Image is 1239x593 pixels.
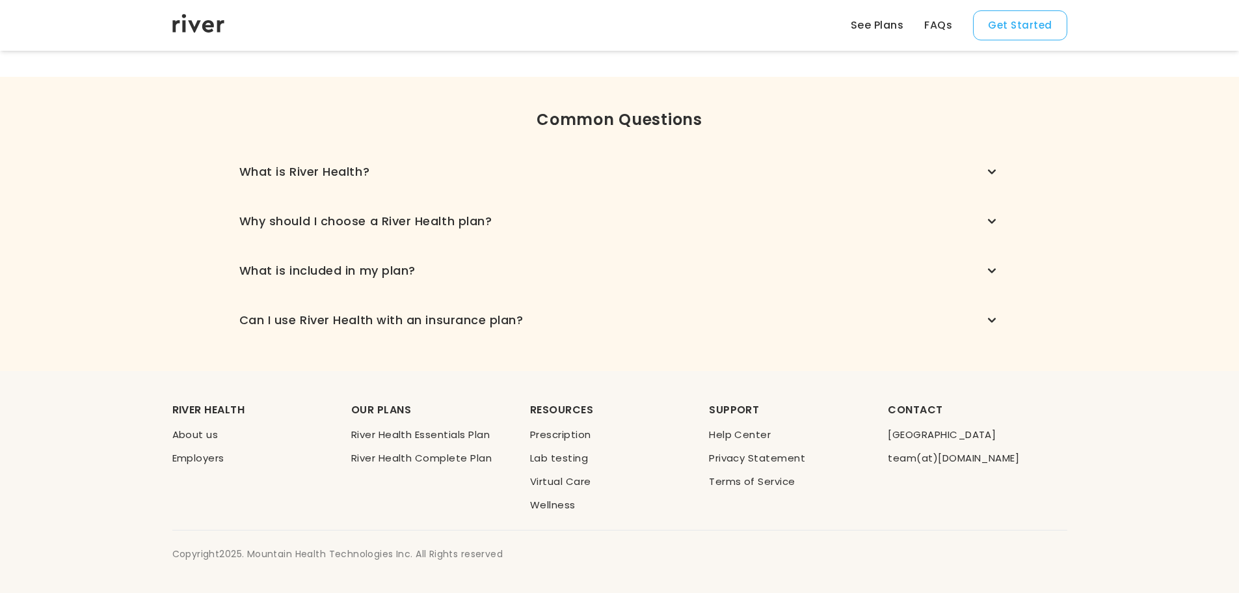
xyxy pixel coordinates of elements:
[888,402,1067,418] div: CONTACT
[709,451,805,465] a: Privacy Statement
[709,402,888,418] div: SUPPORT
[888,449,1067,467] li: team(at)[DOMAIN_NAME]
[530,475,591,488] a: Virtual Care
[239,311,524,329] div: Can I use River Health with an insurance plan?
[530,402,709,418] div: RESOURCES
[530,428,591,441] a: Prescription
[351,451,492,465] a: River Health Complete Plan
[888,426,1067,444] li: [GEOGRAPHIC_DATA]
[351,428,490,441] a: River Health Essentials Plan
[239,163,369,181] div: What is River Health?
[709,475,795,488] a: Terms of Service
[530,498,576,512] a: Wellness
[239,212,492,230] div: Why should I choose a River Health plan?
[172,451,224,465] a: Employers
[530,451,588,465] a: Lab testing
[973,10,1067,40] button: Get Started
[709,428,771,441] a: Help Center
[172,428,219,441] a: About us
[851,18,903,33] a: See Plans
[239,262,416,280] div: What is included in my plan?
[172,402,351,418] div: RIVER HEALTH
[924,18,952,33] a: FAQs
[351,402,530,418] div: OUR PLANS
[172,546,503,562] div: Copyright 2025 . Mountain Health Technologies Inc. All Rights reserved
[172,108,1067,131] div: Common Questions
